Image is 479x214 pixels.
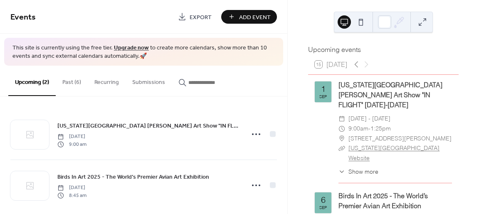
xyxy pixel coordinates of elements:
span: 9:00am [348,124,368,134]
span: [DATE] - [DATE] [348,114,390,124]
span: [US_STATE][GEOGRAPHIC_DATA] [PERSON_NAME] Art Show "IN FLIGHT" [DATE]-[DATE] [57,122,239,130]
span: Export [190,13,212,22]
span: 9:00 am [57,140,86,148]
div: ​ [338,143,345,153]
span: Add Event [239,13,271,22]
button: ​Show more [338,167,378,176]
div: ​ [338,114,345,124]
button: Recurring [88,66,126,95]
a: Export [172,10,218,24]
a: Upgrade now [114,42,149,54]
span: - [368,124,370,134]
div: Sep [319,95,327,99]
a: [US_STATE][GEOGRAPHIC_DATA] Website [348,144,439,162]
div: ​ [338,134,345,144]
button: Submissions [126,66,172,95]
span: [STREET_ADDRESS][PERSON_NAME] [348,134,452,144]
div: 1 [321,85,326,93]
a: [US_STATE][GEOGRAPHIC_DATA] [PERSON_NAME] Art Show "IN FLIGHT" [DATE]-[DATE] [57,121,239,130]
span: Show more [348,167,378,176]
button: Add Event [221,10,277,24]
div: Sep [319,206,327,210]
span: [DATE] [57,184,86,192]
span: 8:45 am [57,192,86,199]
a: [US_STATE][GEOGRAPHIC_DATA] [PERSON_NAME] Art Show "IN FLIGHT" [DATE]-[DATE] [338,81,442,109]
span: [DATE] [57,133,86,140]
a: Birds In Art 2025 - The World’s Premier Avian Art Exhibition [338,192,428,210]
div: 6 [321,196,326,204]
div: ​ [338,167,345,176]
div: Upcoming events [308,44,459,54]
button: Past (6) [56,66,88,95]
span: 1:25pm [370,124,391,134]
span: Events [10,9,36,25]
span: Birds In Art 2025 - The World’s Premier Avian Art Exhibition [57,173,209,182]
a: Birds In Art 2025 - The World’s Premier Avian Art Exhibition [57,172,209,182]
div: ​ [338,124,345,134]
span: This site is currently using the free tier. to create more calendars, show more than 10 events an... [12,44,275,60]
button: Upcoming (2) [8,66,56,96]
